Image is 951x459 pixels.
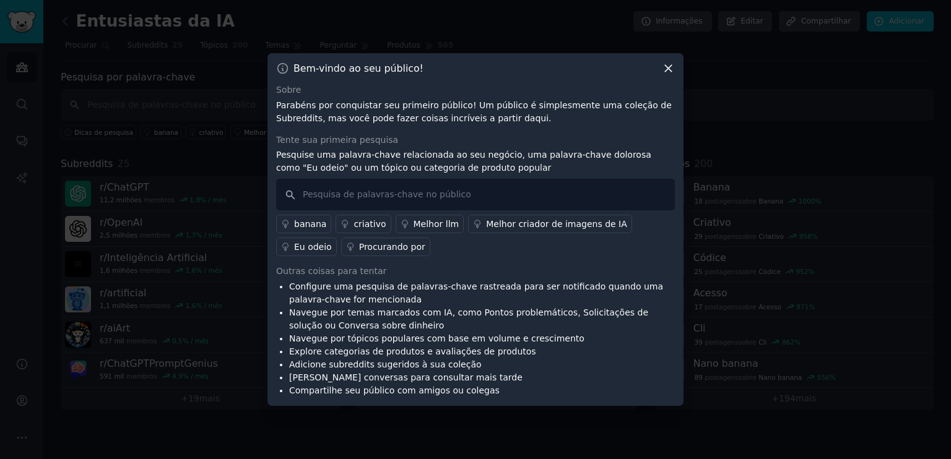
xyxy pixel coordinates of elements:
a: Melhor llm [396,215,464,233]
font: Navegue por temas marcados com IA, como Pontos problemáticos, Solicitações de solução ou Conversa... [289,307,648,330]
font: Procurando por [359,242,425,252]
a: criativo [336,215,391,233]
font: Configure uma pesquisa de palavras-chave rastreada para ser notificado quando uma palavra-chave f... [289,281,663,304]
font: Tente sua primeira pesquisa [276,135,398,145]
font: Melhor llm [414,219,459,229]
font: Navegue por tópicos populares com base em volume e crescimento [289,333,584,343]
a: banana [276,215,331,233]
font: criativo [354,219,386,229]
font: Explore categorias de produtos e avaliações de produtos [289,346,536,356]
a: Melhor criador de imagens de IA [468,215,632,233]
font: Compartilhe seu público com amigos ou colegas [289,385,500,395]
a: Procurando por [341,238,430,256]
font: Outras coisas para tentar [276,266,386,276]
font: banana [294,219,326,229]
font: Eu odeio [294,242,332,252]
font: Pesquise uma palavra-chave relacionada ao seu negócio, uma palavra-chave dolorosa como "Eu odeio"... [276,150,651,173]
font: Sobre [276,85,301,95]
font: Parabéns por conquistar seu primeiro público! Um público é simplesmente uma coleção de Subreddits... [276,100,672,123]
a: Eu odeio [276,238,337,256]
font: Bem-vindo ao seu público! [293,62,423,74]
font: [PERSON_NAME] conversas para consultar mais tarde [289,372,523,382]
font: Adicione subreddits sugeridos à sua coleção [289,359,482,369]
input: Pesquisa de palavras-chave no público [276,179,675,210]
font: Melhor criador de imagens de IA [486,219,627,229]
